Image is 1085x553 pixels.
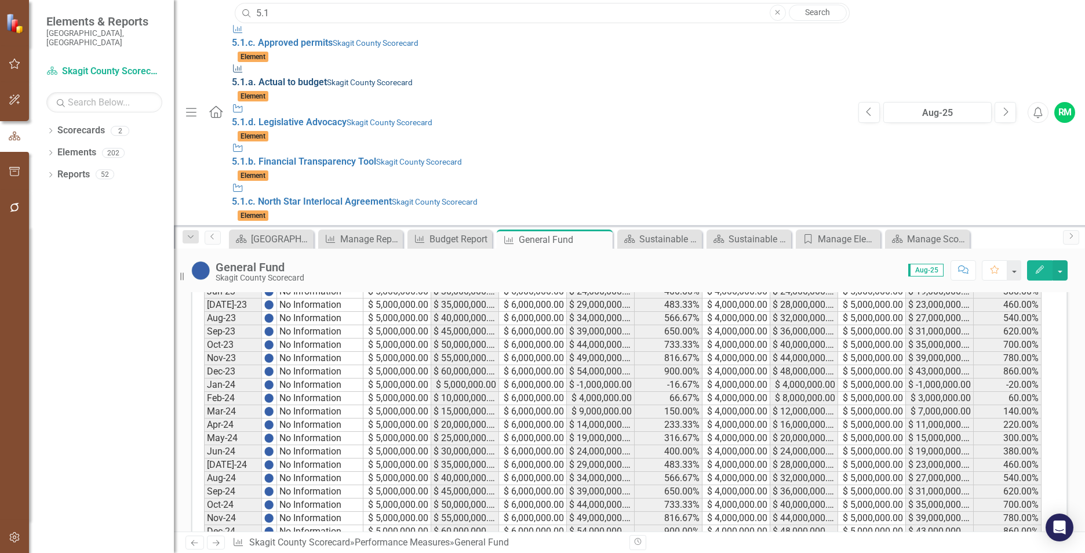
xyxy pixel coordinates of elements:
[431,352,499,365] td: $ 55,000,000.00
[363,285,431,299] td: $ 5,000,000.00
[431,285,499,299] td: $ 30,000,000.00
[838,312,906,325] td: $ 5,000,000.00
[838,299,906,312] td: $ 5,000,000.00
[906,512,974,525] td: $ 39,000,000.00
[974,352,1042,365] td: 780.00%
[204,312,262,325] td: Aug-23
[204,499,262,512] td: Oct-24
[906,445,974,459] td: $ 19,000,000.00
[204,445,262,459] td: Jun-24
[906,419,974,432] td: $ 11,000,000.00
[277,405,363,419] td: No Information
[46,65,162,78] a: Skagit County Scorecard
[888,232,967,246] a: Manage Scorecards
[974,365,1042,379] td: 860.00%
[238,131,268,141] span: Element
[770,405,838,419] td: $ 12,000,000.00
[789,5,847,21] a: Search
[264,514,274,523] img: 5IrRnKEJ6BiPSN5KCdQOFTDSB2zcNESImCplowt8AK+PXGIh7Es0AAAAASUVORK5CYII=
[232,196,392,207] span: .c. North Star Interlocal Agreement
[838,485,906,499] td: $ 5,000,000.00
[887,106,988,120] div: Aug-25
[635,432,702,445] td: 316.67%
[838,472,906,485] td: $ 5,000,000.00
[277,485,363,499] td: No Information
[635,392,702,405] td: 66.67%
[702,325,770,339] td: $ 4,000,000.00
[567,405,635,419] td: $ 9,000,000.00
[238,52,268,62] span: Element
[238,170,268,181] span: Element
[235,3,850,23] input: Search ClearPoint...
[635,339,702,352] td: 733.33%
[363,352,431,365] td: $ 5,000,000.00
[499,485,567,499] td: $ 6,000,000.00
[431,525,499,539] td: $ 60,000,000.00
[799,232,878,246] a: Manage Elements
[277,499,363,512] td: No Information
[499,472,567,485] td: $ 6,000,000.00
[363,459,431,472] td: $ 5,000,000.00
[232,196,245,207] strong: 5.1
[635,512,702,525] td: 816.67%
[232,37,245,48] strong: 5.1
[264,380,274,390] img: 5IrRnKEJ6BiPSN5KCdQOFTDSB2zcNESImCplowt8AK+PXGIh7Es0AAAAASUVORK5CYII=
[702,512,770,525] td: $ 4,000,000.00
[974,419,1042,432] td: 220.00%
[238,91,268,101] span: Element
[567,325,635,339] td: $ 39,000,000.00
[702,299,770,312] td: $ 4,000,000.00
[635,379,702,392] td: -16.67%
[277,472,363,485] td: No Information
[363,405,431,419] td: $ 5,000,000.00
[204,472,262,485] td: Aug-24
[204,432,262,445] td: May-24
[431,392,499,405] td: $ 10,000,000.00
[392,197,478,206] small: Skagit County Scorecard
[702,419,770,432] td: $ 4,000,000.00
[838,325,906,339] td: $ 5,000,000.00
[838,459,906,472] td: $ 5,000,000.00
[232,37,333,48] span: .c. Approved permits
[906,472,974,485] td: $ 27,000,000.00
[277,365,363,379] td: No Information
[232,232,311,246] a: [GEOGRAPHIC_DATA] Page
[635,285,702,299] td: 400.00%
[191,261,210,280] img: No Information
[838,499,906,512] td: $ 5,000,000.00
[264,354,274,363] img: 5IrRnKEJ6BiPSN5KCdQOFTDSB2zcNESImCplowt8AK+PXGIh7Es0AAAAASUVORK5CYII=
[974,312,1042,325] td: 540.00%
[277,392,363,405] td: No Information
[264,314,274,323] img: 5IrRnKEJ6BiPSN5KCdQOFTDSB2zcNESImCplowt8AK+PXGIh7Es0AAAAASUVORK5CYII=
[232,117,245,128] strong: 5.1
[702,499,770,512] td: $ 4,000,000.00
[770,339,838,352] td: $ 40,000,000.00
[702,432,770,445] td: $ 4,000,000.00
[906,339,974,352] td: $ 35,000,000.00
[363,299,431,312] td: $ 5,000,000.00
[264,500,274,510] img: 5IrRnKEJ6BiPSN5KCdQOFTDSB2zcNESImCplowt8AK+PXGIh7Es0AAAAASUVORK5CYII=
[974,339,1042,352] td: 700.00%
[770,352,838,365] td: $ 44,000,000.00
[277,312,363,325] td: No Information
[431,485,499,499] td: $ 45,000,000.00
[974,379,1042,392] td: -20.00%
[974,445,1042,459] td: 380.00%
[431,299,499,312] td: $ 35,000,000.00
[410,232,489,246] a: Budget Report
[277,445,363,459] td: No Information
[770,365,838,379] td: $ 48,000,000.00
[770,392,838,405] td: $ 8,000,000.00
[567,285,635,299] td: $ 24,000,000.00
[431,459,499,472] td: $ 35,000,000.00
[635,499,702,512] td: 733.33%
[363,392,431,405] td: $ 5,000,000.00
[232,23,847,63] a: 5.1.c. Approved permitsSkagit County ScorecardElement
[770,459,838,472] td: $ 28,000,000.00
[363,419,431,432] td: $ 5,000,000.00
[770,499,838,512] td: $ 40,000,000.00
[635,485,702,499] td: 650.00%
[431,512,499,525] td: $ 55,000,000.00
[204,485,262,499] td: Sep-24
[57,168,90,181] a: Reports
